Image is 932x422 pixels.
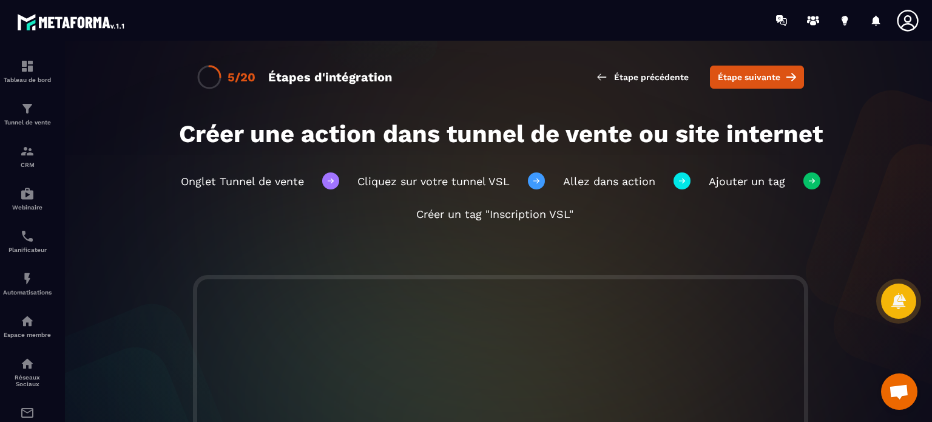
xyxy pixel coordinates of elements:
[3,262,52,305] a: automationsautomationsAutomatisations
[3,289,52,296] p: Automatisations
[3,204,52,211] p: Webinaire
[20,314,35,328] img: automations
[20,406,35,420] img: email
[587,66,698,88] button: Étape précédente
[3,162,52,168] p: CRM
[3,247,52,253] p: Planificateur
[3,92,52,135] a: formationformationTunnel de vente
[881,373,917,410] a: Ouvrir le chat
[20,356,35,371] img: social-network
[3,77,52,83] p: Tableau de bord
[20,186,35,201] img: automations
[3,135,52,177] a: formationformationCRM
[614,71,689,83] span: Étape précédente
[20,144,35,158] img: formation
[357,175,510,188] span: Cliquez sur votre tunnel VSL
[710,66,804,89] button: Étape suivante
[20,101,35,116] img: formation
[3,119,52,126] p: Tunnel de vente
[3,220,52,262] a: schedulerschedulerPlanificateur
[563,175,655,188] span: Allez dans action
[228,70,255,84] div: 5/20
[268,70,392,84] div: Étapes d'intégration
[3,50,52,92] a: formationformationTableau de bord
[3,374,52,387] p: Réseaux Sociaux
[3,332,52,338] p: Espace membre
[3,347,52,396] a: social-networksocial-networkRéseaux Sociaux
[20,271,35,286] img: automations
[146,120,856,148] h1: Créer une action dans tunnel de vente ou site internet
[17,11,126,33] img: logo
[416,208,573,220] span: Créer un tag "Inscription VSL"
[181,175,304,188] span: Onglet Tunnel de vente
[709,175,785,188] span: Ajouter un tag
[718,71,780,83] span: Étape suivante
[3,305,52,347] a: automationsautomationsEspace membre
[20,229,35,243] img: scheduler
[3,177,52,220] a: automationsautomationsWebinaire
[20,59,35,73] img: formation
